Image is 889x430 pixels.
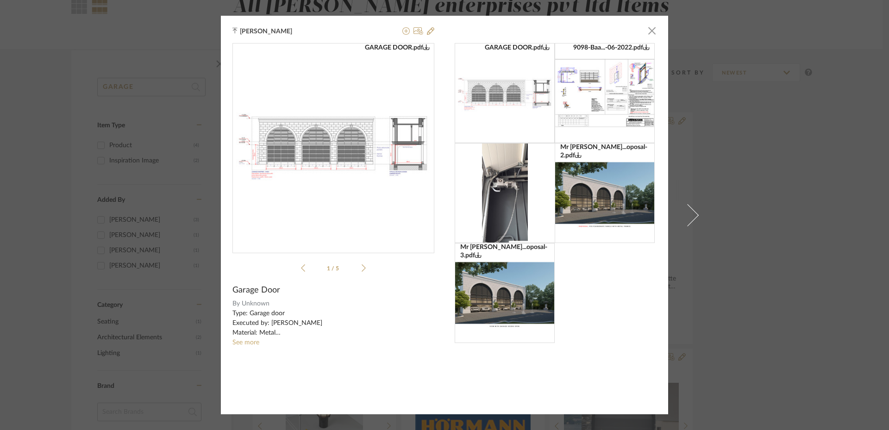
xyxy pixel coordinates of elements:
a: Mr [PERSON_NAME]...oposal-3.pdf [455,243,555,343]
span: / [332,266,336,271]
a: See more [232,339,259,346]
img: 32905085-6b5c-4f51-ad0e-2e88e9d33f70_436x436.jpg [232,73,434,216]
a: GARAGE DOOR.pdf [455,43,555,143]
div: Mr [PERSON_NAME]...oposal-2.pdf [560,143,650,160]
div: 9098-Baa...-06-2022.pdf [573,44,650,52]
div: GARAGE DOOR.pdf [365,44,430,52]
span: [PERSON_NAME] [240,27,307,36]
div: Mr [PERSON_NAME]...oposal-3.pdf [460,243,550,260]
span: By [232,299,240,309]
a: 9098-Baa...-06-2022.pdf [555,43,655,143]
img: 5f096fc4-1e86-48a4-a882-71b0719c6a2f_216x216.jpg [455,258,555,329]
img: 5aeadb73-0d53-4a0c-9cb2-0546972f2ffc_216x216.jpg [482,143,528,243]
span: Unknown [242,299,435,309]
div: Type: Garage door Executed by: [PERSON_NAME] Material: Metal Opening/Closing type: Sectional door... [232,309,434,338]
span: Garage Door [232,285,280,295]
span: 1 [327,266,332,271]
img: 32905085-6b5c-4f51-ad0e-2e88e9d33f70_216x216.jpg [455,58,555,129]
a: Mr [PERSON_NAME]...oposal-2.pdf [555,143,655,243]
button: Close [643,21,661,40]
img: 40d19812-039e-4d36-80d1-82df6ccfd4ee_216x216.jpg [555,58,655,129]
div: GARAGE DOOR.pdf [485,44,550,52]
span: 5 [336,266,340,271]
img: 11a7d82c-113f-4105-837a-9e72782de19f_216x216.jpg [555,158,655,229]
div: 0 [233,44,434,245]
